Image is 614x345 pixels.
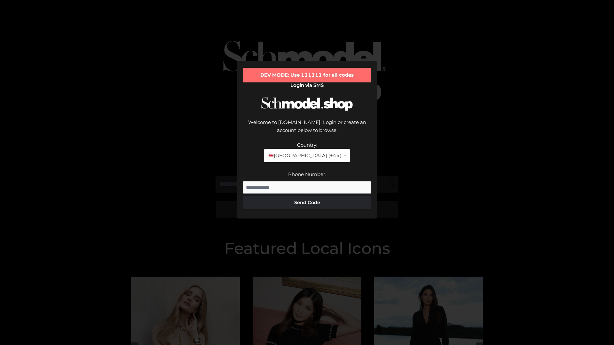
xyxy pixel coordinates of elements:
label: Country: [297,142,317,148]
img: 🇬🇧 [269,153,273,158]
h2: Login via SMS [243,82,371,88]
span: [GEOGRAPHIC_DATA] (+44) [268,151,341,160]
div: Welcome to [DOMAIN_NAME]! Login or create an account below to browse. [243,118,371,141]
img: Schmodel Logo [259,91,355,117]
div: DEV MODE: Use 111111 for all codes [243,68,371,82]
label: Phone Number: [288,171,326,177]
button: Send Code [243,196,371,209]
